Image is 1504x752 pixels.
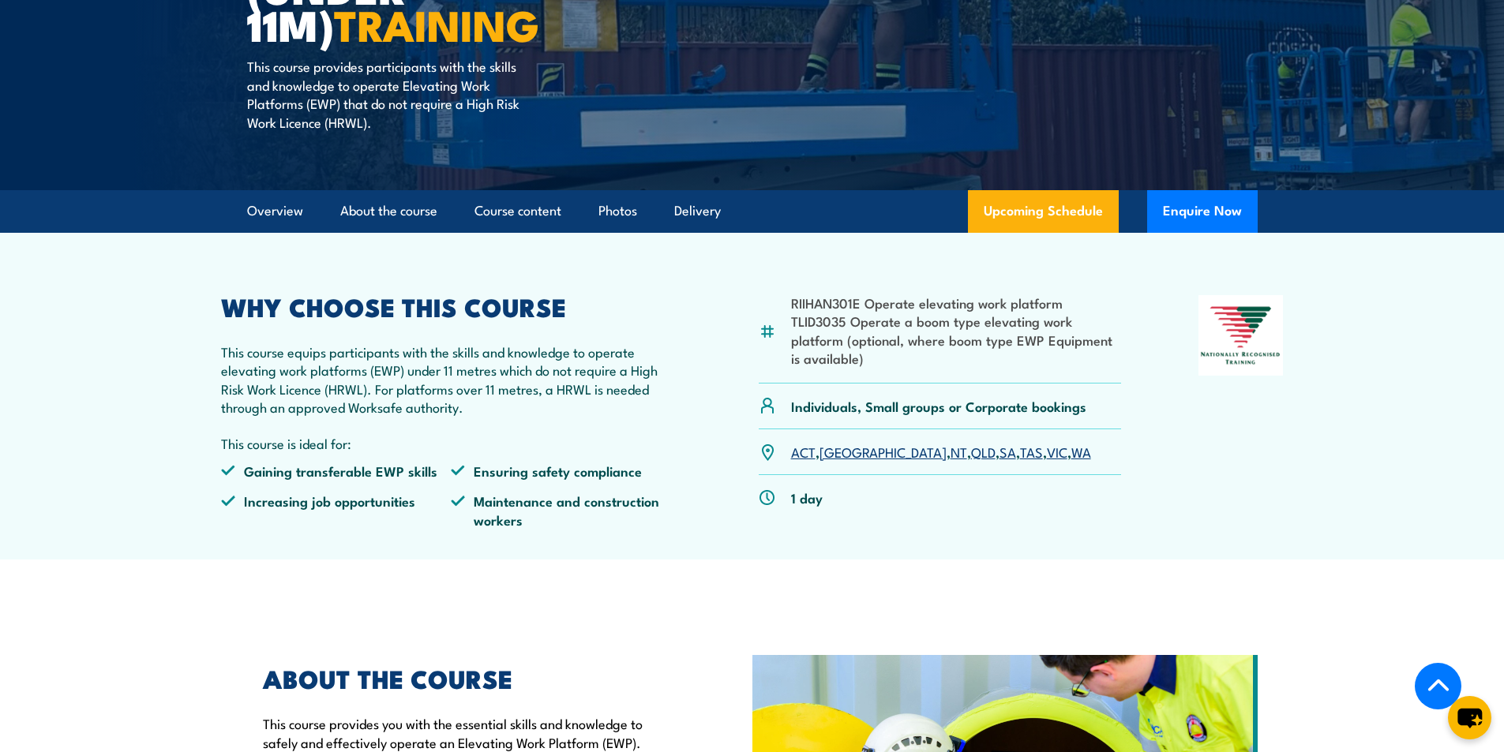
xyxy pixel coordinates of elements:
p: , , , , , , , [791,443,1091,461]
p: This course equips participants with the skills and knowledge to operate elevating work platforms... [221,342,682,417]
a: WA [1071,442,1091,461]
a: Delivery [674,190,721,232]
p: This course is ideal for: [221,434,682,452]
h2: ABOUT THE COURSE [263,667,680,689]
button: chat-button [1448,696,1491,739]
p: Individuals, Small groups or Corporate bookings [791,397,1086,415]
a: QLD [971,442,996,461]
a: NT [951,442,967,461]
li: RIIHAN301E Operate elevating work platform [791,294,1122,312]
a: [GEOGRAPHIC_DATA] [820,442,947,461]
a: Course content [474,190,561,232]
a: ACT [791,442,816,461]
li: TLID3035 Operate a boom type elevating work platform (optional, where boom type EWP Equipment is ... [791,312,1122,367]
a: Photos [598,190,637,232]
li: Increasing job opportunities [221,492,452,529]
a: Upcoming Schedule [968,190,1119,233]
li: Ensuring safety compliance [451,462,681,480]
li: Gaining transferable EWP skills [221,462,452,480]
a: SA [1000,442,1016,461]
a: VIC [1047,442,1067,461]
p: 1 day [791,488,823,507]
a: TAS [1020,442,1043,461]
button: Enquire Now [1147,190,1258,233]
img: Nationally Recognised Training logo. [1198,295,1284,376]
p: This course provides participants with the skills and knowledge to operate Elevating Work Platfor... [247,57,535,131]
a: About the course [340,190,437,232]
a: Overview [247,190,303,232]
li: Maintenance and construction workers [451,492,681,529]
h2: WHY CHOOSE THIS COURSE [221,295,682,317]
